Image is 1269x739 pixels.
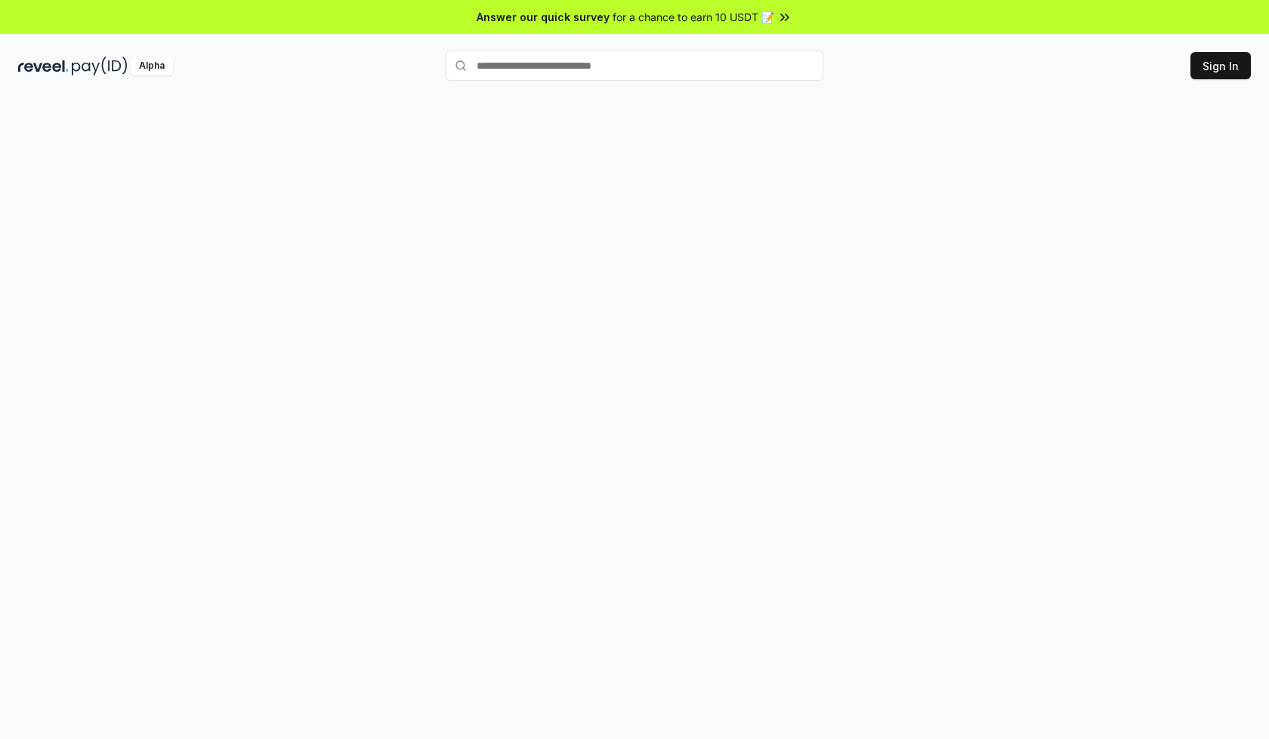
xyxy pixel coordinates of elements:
[477,9,610,25] span: Answer our quick survey
[18,57,69,75] img: reveel_dark
[72,57,128,75] img: pay_id
[613,9,774,25] span: for a chance to earn 10 USDT 📝
[131,57,173,75] div: Alpha
[1190,52,1251,79] button: Sign In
